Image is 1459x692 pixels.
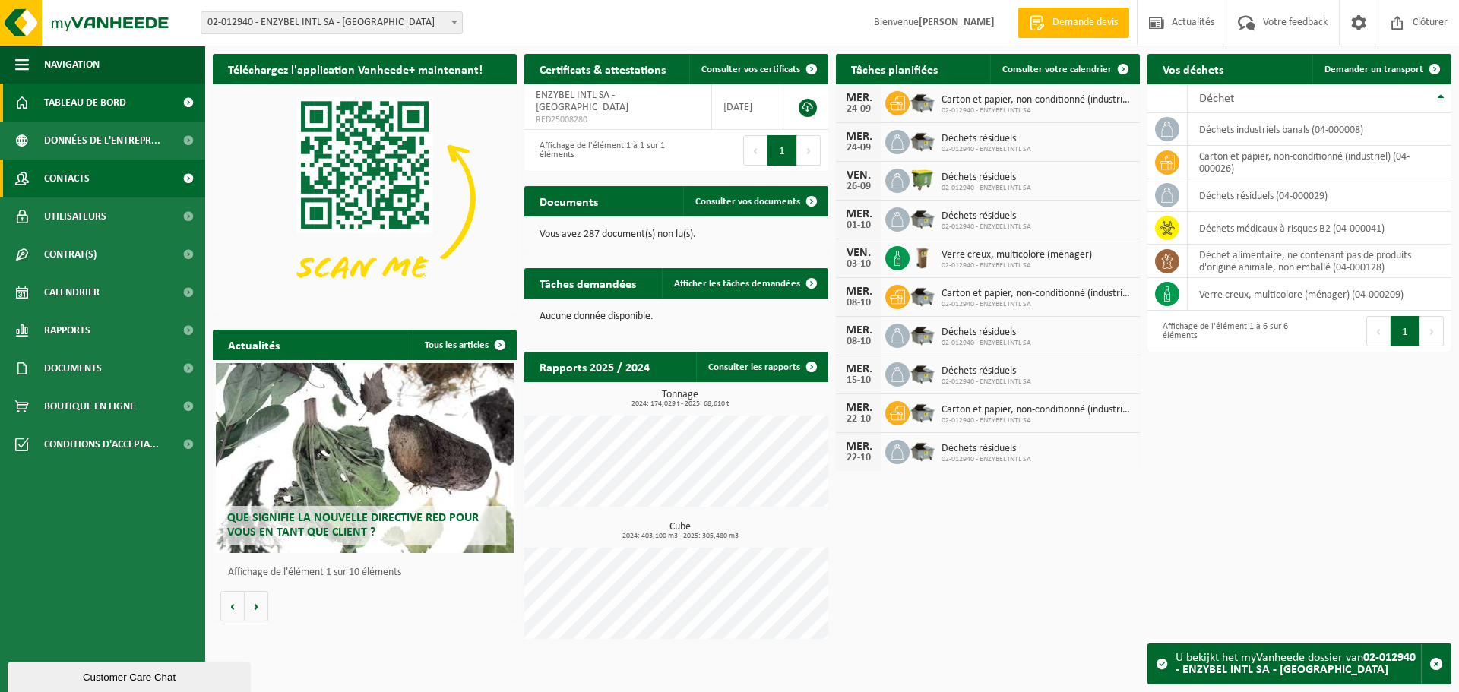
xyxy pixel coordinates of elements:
[1420,316,1444,346] button: Next
[1002,65,1112,74] span: Consulter votre calendrier
[836,54,953,84] h2: Tâches planifiées
[201,11,463,34] span: 02-012940 - ENZYBEL INTL SA - VILLERS-LE-BOUILLET
[843,286,874,298] div: MER.
[1188,278,1451,311] td: verre creux, multicolore (ménager) (04-000209)
[44,46,100,84] span: Navigation
[843,441,874,453] div: MER.
[220,591,245,621] button: Vorige
[44,273,100,311] span: Calendrier
[1176,652,1416,676] strong: 02-012940 - ENZYBEL INTL SA - [GEOGRAPHIC_DATA]
[942,133,1031,145] span: Déchets résiduels
[942,288,1132,300] span: Carton et papier, non-conditionné (industriel)
[44,122,160,160] span: Données de l'entrepr...
[843,453,874,463] div: 22-10
[1176,644,1421,684] div: U bekijkt het myVanheede dossier van
[536,114,700,126] span: RED25008280
[910,438,935,463] img: WB-5000-GAL-GY-01
[942,365,1031,378] span: Déchets résiduels
[843,208,874,220] div: MER.
[201,12,462,33] span: 02-012940 - ENZYBEL INTL SA - VILLERS-LE-BOUILLET
[942,145,1031,154] span: 02-012940 - ENZYBEL INTL SA
[942,249,1092,261] span: Verre creux, multicolore (ménager)
[44,311,90,349] span: Rapports
[843,104,874,115] div: 24-09
[532,532,828,540] span: 2024: 403,100 m3 - 2025: 305,480 m3
[910,283,935,308] img: WB-5000-GAL-GY-01
[524,352,665,381] h2: Rapports 2025 / 2024
[843,414,874,425] div: 22-10
[44,349,102,387] span: Documents
[942,378,1031,387] span: 02-012940 - ENZYBEL INTL SA
[843,92,874,104] div: MER.
[919,17,995,28] strong: [PERSON_NAME]
[413,330,515,360] a: Tous les articles
[843,220,874,231] div: 01-10
[942,184,1031,193] span: 02-012940 - ENZYBEL INTL SA
[213,330,295,359] h2: Actualités
[942,94,1132,106] span: Carton et papier, non-conditionné (industriel)
[8,659,254,692] iframe: chat widget
[910,205,935,231] img: WB-5000-GAL-GY-01
[540,311,813,322] p: Aucune donnée disponible.
[524,268,651,298] h2: Tâches demandées
[942,300,1132,309] span: 02-012940 - ENZYBEL INTL SA
[910,360,935,386] img: WB-5000-GAL-GY-01
[942,404,1132,416] span: Carton et papier, non-conditionné (industriel)
[712,84,783,130] td: [DATE]
[1188,179,1451,212] td: déchets résiduels (04-000029)
[1147,54,1239,84] h2: Vos déchets
[843,143,874,153] div: 24-09
[695,197,800,207] span: Consulter vos documents
[910,399,935,425] img: WB-5000-GAL-GY-01
[540,229,813,240] p: Vous avez 287 document(s) non lu(s).
[942,443,1031,455] span: Déchets résiduels
[44,197,106,235] span: Utilisateurs
[942,339,1031,348] span: 02-012940 - ENZYBEL INTL SA
[532,400,828,408] span: 2024: 174,029 t - 2025: 68,610 t
[942,223,1031,232] span: 02-012940 - ENZYBEL INTL SA
[910,128,935,153] img: WB-5000-GAL-GY-01
[843,375,874,386] div: 15-10
[942,327,1031,339] span: Déchets résiduels
[843,247,874,259] div: VEN.
[44,84,126,122] span: Tableau de bord
[942,172,1031,184] span: Déchets résiduels
[1188,212,1451,245] td: déchets médicaux à risques B2 (04-000041)
[743,135,767,166] button: Previous
[216,363,514,553] a: Que signifie la nouvelle directive RED pour vous en tant que client ?
[245,591,268,621] button: Volgende
[843,402,874,414] div: MER.
[942,210,1031,223] span: Déchets résiduels
[942,416,1132,425] span: 02-012940 - ENZYBEL INTL SA
[1049,15,1122,30] span: Demande devis
[1018,8,1129,38] a: Demande devis
[1324,65,1423,74] span: Demander un transport
[662,268,827,299] a: Afficher les tâches demandées
[843,298,874,308] div: 08-10
[44,425,159,463] span: Conditions d'accepta...
[44,387,135,425] span: Boutique en ligne
[524,54,681,84] h2: Certificats & attestations
[228,567,509,578] p: Affichage de l'élément 1 sur 10 éléments
[767,135,797,166] button: 1
[843,324,874,337] div: MER.
[797,135,821,166] button: Next
[1188,113,1451,146] td: déchets industriels banals (04-000008)
[696,352,827,382] a: Consulter les rapports
[213,54,498,84] h2: Téléchargez l'application Vanheede+ maintenant!
[843,363,874,375] div: MER.
[942,261,1092,270] span: 02-012940 - ENZYBEL INTL SA
[701,65,800,74] span: Consulter vos certificats
[843,169,874,182] div: VEN.
[1312,54,1450,84] a: Demander un transport
[942,106,1132,115] span: 02-012940 - ENZYBEL INTL SA
[1155,314,1292,348] div: Affichage de l'élément 1 à 6 sur 6 éléments
[1366,316,1391,346] button: Previous
[1391,316,1420,346] button: 1
[910,166,935,192] img: WB-1100-HPE-GN-50
[910,244,935,270] img: WB-0140-HPE-BN-01
[44,235,97,273] span: Contrat(s)
[1188,245,1451,278] td: déchet alimentaire, ne contenant pas de produits d'origine animale, non emballé (04-000128)
[843,131,874,143] div: MER.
